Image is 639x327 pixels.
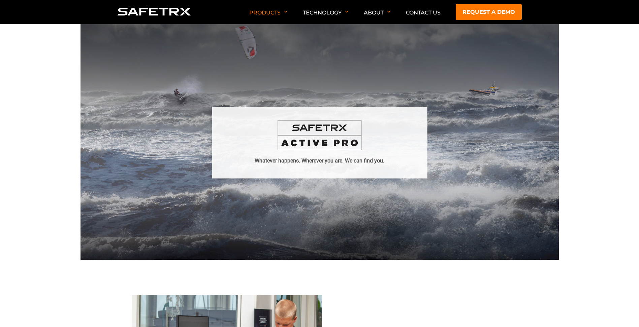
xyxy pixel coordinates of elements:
img: SafeTrx Active logo [278,120,362,150]
p: About [364,9,391,24]
a: Request a demo [456,4,522,20]
p: Products [249,9,288,24]
a: Contact Us [406,9,441,16]
iframe: Chat Widget [605,295,639,327]
div: Widget de chat [605,295,639,327]
p: Technology [303,9,349,24]
img: Hero SafeTrx [81,24,559,260]
img: Arrow down icon [345,10,349,13]
h1: Whatever happens. Wherever you are. We can find you. [255,157,384,165]
img: Logo SafeTrx [118,8,191,15]
img: Arrow down icon [387,10,391,13]
img: Arrow down icon [284,10,288,13]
